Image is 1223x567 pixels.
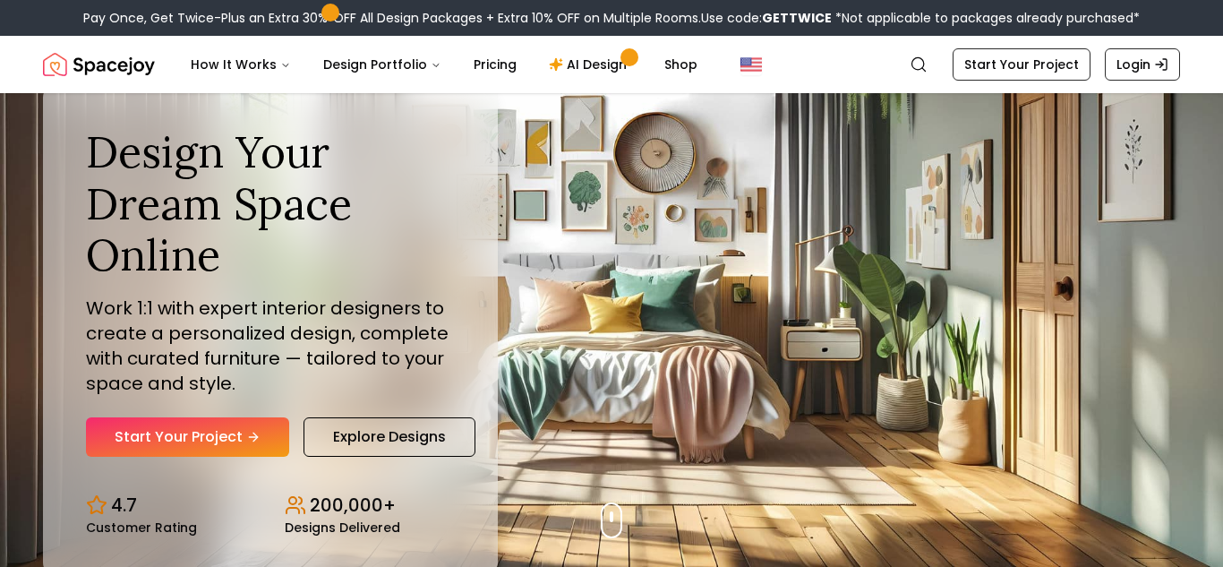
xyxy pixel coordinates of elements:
a: Pricing [459,47,531,82]
small: Designs Delivered [285,521,400,534]
h1: Design Your Dream Space Online [86,126,455,281]
img: Spacejoy Logo [43,47,155,82]
span: *Not applicable to packages already purchased* [832,9,1140,27]
nav: Main [176,47,712,82]
a: Login [1105,48,1180,81]
nav: Global [43,36,1180,93]
div: Pay Once, Get Twice-Plus an Extra 30% OFF All Design Packages + Extra 10% OFF on Multiple Rooms. [83,9,1140,27]
small: Customer Rating [86,521,197,534]
a: Start Your Project [953,48,1090,81]
span: Use code: [701,9,832,27]
a: AI Design [535,47,646,82]
p: 200,000+ [310,493,396,518]
p: Work 1:1 with expert interior designers to create a personalized design, complete with curated fu... [86,296,455,396]
div: Design stats [86,478,455,534]
img: United States [740,54,762,75]
button: How It Works [176,47,305,82]
a: Shop [650,47,712,82]
a: Spacejoy [43,47,155,82]
p: 4.7 [111,493,137,518]
b: GETTWICE [762,9,832,27]
a: Explore Designs [304,417,475,457]
button: Design Portfolio [309,47,456,82]
a: Start Your Project [86,417,289,457]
